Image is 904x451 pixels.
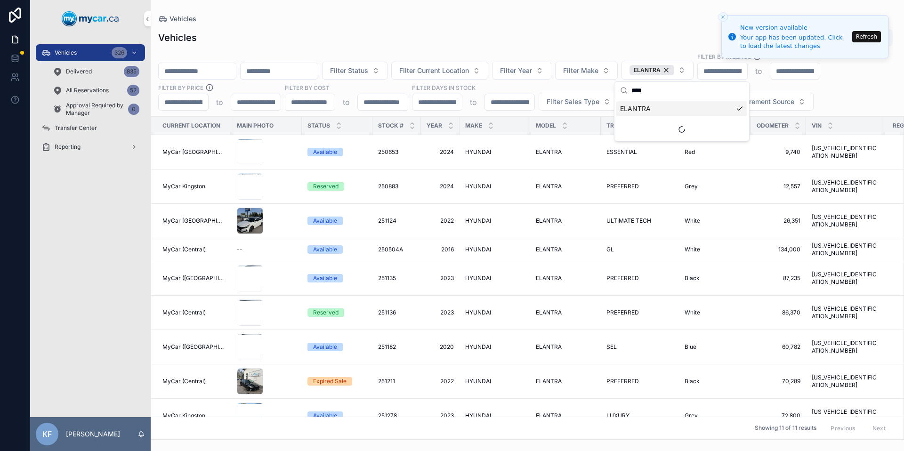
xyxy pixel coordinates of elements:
button: Unselect 2 [630,65,674,75]
span: MyCar Kingston [162,183,205,190]
button: Close toast [718,12,728,22]
div: 52 [127,85,139,96]
span: ELANTRA [536,183,562,190]
a: 250504A [378,246,415,253]
a: Reserved [307,308,367,317]
span: HYUNDAI [465,412,491,419]
a: Available [307,411,367,420]
a: MyCar [GEOGRAPHIC_DATA] [162,148,226,156]
a: [US_VEHICLE_IDENTIFICATION_NUMBER] [812,305,879,320]
a: ESSENTIAL [606,148,673,156]
span: MyCar (Central) [162,309,206,316]
span: PREFERRED [606,183,639,190]
a: White [685,246,745,253]
a: [US_VEHICLE_IDENTIFICATION_NUMBER] [812,179,879,194]
span: VIN [812,122,822,129]
span: Make [465,122,482,129]
a: Available [307,274,367,282]
span: 250653 [378,148,398,156]
a: ELANTRA [536,274,595,282]
span: HYUNDAI [465,343,491,351]
a: MyCar Kingston [162,412,226,419]
a: [US_VEHICLE_IDENTIFICATION_NUMBER] [812,374,879,389]
a: HYUNDAI [465,246,525,253]
span: Reporting [55,143,81,151]
span: SEL [606,343,617,351]
span: 2023 [427,309,454,316]
a: MyCar [GEOGRAPHIC_DATA] [162,217,226,225]
span: 251136 [378,309,396,316]
span: Vehicles [169,14,196,24]
a: HYUNDAI [465,412,525,419]
span: Current Location [162,122,220,129]
img: App logo [62,11,119,26]
a: 2023 [427,274,454,282]
a: Reserved [307,182,367,191]
span: PREFERRED [606,274,639,282]
a: 2022 [427,217,454,225]
a: Blue [685,343,745,351]
a: HYUNDAI [465,343,525,351]
a: 134,000 [757,246,800,253]
a: HYUNDAI [465,183,525,190]
button: Select Button [322,62,387,80]
button: Select Button [492,62,551,80]
a: MyCar Kingston [162,183,226,190]
a: [US_VEHICLE_IDENTIFICATION_NUMBER] [812,242,879,257]
a: [US_VEHICLE_IDENTIFICATION_NUMBER] [812,213,879,228]
p: [PERSON_NAME] [66,429,120,439]
div: Available [313,245,337,254]
button: Select Button [621,61,694,80]
div: Expired Sale [313,377,347,386]
span: 251211 [378,378,395,385]
a: Reporting [36,138,145,155]
span: ELANTRA [536,309,562,316]
span: Model [536,122,556,129]
a: HYUNDAI [465,217,525,225]
span: ELANTRA [536,274,562,282]
span: Odometer [757,122,789,129]
a: 70,289 [757,378,800,385]
a: LUXURY [606,412,673,419]
span: PREFERRED [606,378,639,385]
span: ELANTRA [536,246,562,253]
a: 72,800 [757,412,800,419]
span: MyCar ([GEOGRAPHIC_DATA]) [162,274,226,282]
span: 87,235 [757,274,800,282]
label: FILTER BY COST [285,83,330,92]
a: 86,370 [757,309,800,316]
a: [US_VEHICLE_IDENTIFICATION_NUMBER] [812,145,879,160]
span: ELANTRA [536,148,562,156]
p: to [216,97,223,108]
span: MyCar ([GEOGRAPHIC_DATA]) [162,343,226,351]
span: Black [685,378,700,385]
span: White [685,246,700,253]
span: Filter Make [563,66,598,75]
label: Filter Days In Stock [412,83,476,92]
a: SEL [606,343,673,351]
span: MyCar (Central) [162,378,206,385]
a: HYUNDAI [465,274,525,282]
div: New version available [740,23,849,32]
label: FILTER BY PRICE [158,83,203,92]
span: 251135 [378,274,396,282]
p: to [343,97,350,108]
span: -- [237,246,242,253]
span: MyCar (Central) [162,246,206,253]
span: Filter Current Location [399,66,469,75]
span: Approval Required by Manager [66,102,124,117]
span: 2016 [427,246,454,253]
a: 251278 [378,412,415,419]
span: Black [685,274,700,282]
a: ELANTRA [536,148,595,156]
a: Transfer Center [36,120,145,137]
a: 26,351 [757,217,800,225]
span: Filter Sales Type [547,97,599,106]
span: HYUNDAI [465,274,491,282]
p: to [755,65,762,77]
span: HYUNDAI [465,148,491,156]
